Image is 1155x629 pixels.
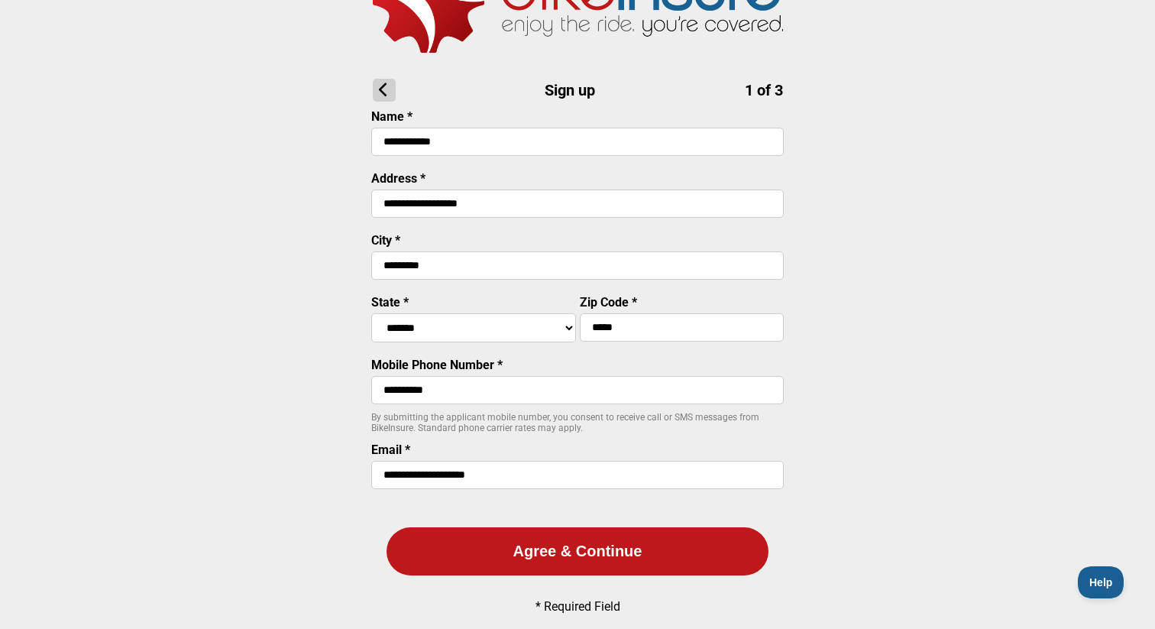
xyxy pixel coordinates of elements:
p: By submitting the applicant mobile number, you consent to receive call or SMS messages from BikeI... [371,412,784,433]
label: State * [371,295,409,310]
p: * Required Field [535,599,620,614]
label: Address * [371,171,425,186]
label: City * [371,233,400,248]
iframe: Toggle Customer Support [1078,566,1124,598]
button: Agree & Continue [387,527,768,576]
span: 1 of 3 [745,81,783,99]
label: Mobile Phone Number * [371,358,503,372]
label: Name * [371,109,412,124]
label: Email * [371,443,410,457]
h1: Sign up [373,79,783,102]
label: Zip Code * [580,295,637,310]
